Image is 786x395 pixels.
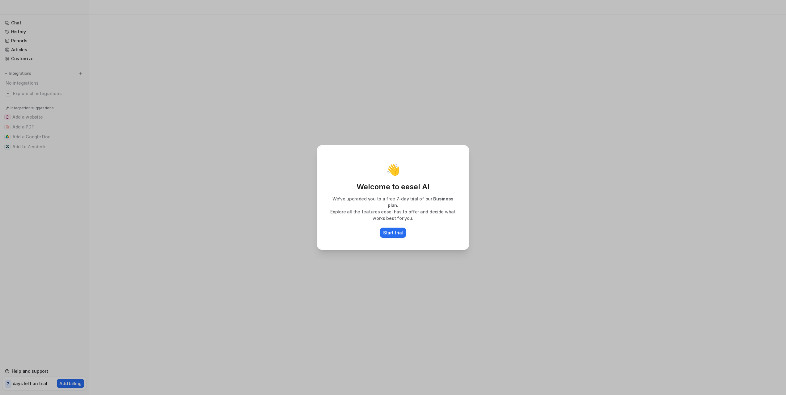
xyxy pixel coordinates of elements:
p: Welcome to eesel AI [324,182,462,192]
p: 👋 [386,163,400,176]
button: Start trial [380,228,406,238]
p: Explore all the features eesel has to offer and decide what works best for you. [324,208,462,221]
p: Start trial [383,229,403,236]
p: We’ve upgraded you to a free 7-day trial of our [324,195,462,208]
